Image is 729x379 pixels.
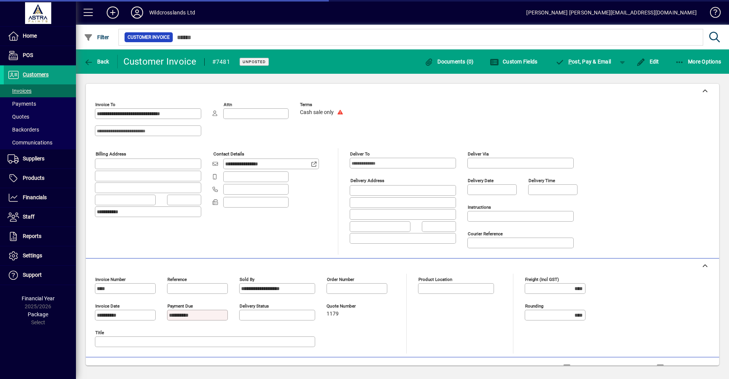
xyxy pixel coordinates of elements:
[525,277,559,282] mat-label: Freight (incl GST)
[23,252,42,258] span: Settings
[23,194,47,200] span: Financials
[23,71,49,78] span: Customers
[82,30,111,44] button: Filter
[23,155,44,162] span: Suppliers
[23,52,33,58] span: POS
[300,109,334,116] span: Cash sale only
[551,55,615,68] button: Post, Pay & Email
[4,97,76,110] a: Payments
[568,59,572,65] span: P
[418,277,452,282] mat-label: Product location
[4,84,76,97] a: Invoices
[327,311,339,317] span: 1179
[4,246,76,265] a: Settings
[488,55,540,68] button: Custom Fields
[243,59,266,64] span: Unposted
[4,46,76,65] a: POS
[8,114,29,120] span: Quotes
[23,33,37,39] span: Home
[634,55,661,68] button: Edit
[4,169,76,188] a: Products
[8,101,36,107] span: Payments
[224,102,232,107] mat-label: Attn
[4,266,76,285] a: Support
[123,56,197,68] div: Customer Invoice
[240,303,269,309] mat-label: Delivery status
[167,277,187,282] mat-label: Reference
[76,55,118,68] app-page-header-button: Back
[23,272,42,278] span: Support
[212,56,230,68] div: #7481
[95,330,104,335] mat-label: Title
[22,295,55,301] span: Financial Year
[327,304,372,309] span: Quote number
[125,6,149,19] button: Profile
[4,149,76,168] a: Suppliers
[526,6,697,19] div: [PERSON_NAME] [PERSON_NAME][EMAIL_ADDRESS][DOMAIN_NAME]
[468,205,491,210] mat-label: Instructions
[704,2,720,26] a: Knowledge Base
[240,277,254,282] mat-label: Sold by
[4,188,76,207] a: Financials
[4,123,76,136] a: Backorders
[23,233,41,239] span: Reports
[23,214,35,220] span: Staff
[128,33,170,41] span: Customer Invoice
[423,55,476,68] button: Documents (0)
[101,6,125,19] button: Add
[23,175,44,181] span: Products
[468,151,489,157] mat-label: Deliver via
[149,6,195,19] div: Wildcrosslands Ltd
[82,55,111,68] button: Back
[673,55,723,68] button: More Options
[529,178,555,183] mat-label: Delivery time
[666,364,710,372] label: Show Cost/Profit
[8,127,39,133] span: Backorders
[95,277,126,282] mat-label: Invoice number
[636,59,659,65] span: Edit
[4,136,76,149] a: Communications
[84,34,109,40] span: Filter
[468,231,503,236] mat-label: Courier Reference
[468,178,494,183] mat-label: Delivery date
[555,59,611,65] span: ost, Pay & Email
[167,303,193,309] mat-label: Payment due
[4,227,76,246] a: Reports
[4,208,76,227] a: Staff
[327,277,354,282] mat-label: Order number
[572,364,643,372] label: Show Line Volumes/Weights
[300,102,346,107] span: Terms
[4,110,76,123] a: Quotes
[424,59,474,65] span: Documents (0)
[8,88,32,94] span: Invoices
[84,59,109,65] span: Back
[490,59,538,65] span: Custom Fields
[675,59,721,65] span: More Options
[525,303,543,309] mat-label: Rounding
[95,102,115,107] mat-label: Invoice To
[95,303,120,309] mat-label: Invoice date
[350,151,370,157] mat-label: Deliver To
[28,311,48,317] span: Package
[8,140,52,146] span: Communications
[4,27,76,46] a: Home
